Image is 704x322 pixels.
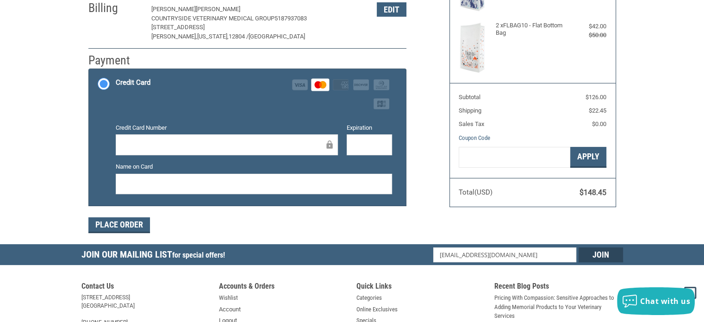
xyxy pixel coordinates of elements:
button: Edit [377,2,406,17]
div: $50.00 [569,31,606,40]
span: Chat with us [640,296,690,306]
h5: Quick Links [356,282,485,293]
button: Apply [570,147,606,168]
span: [US_STATE], [197,33,229,40]
span: Sales Tax [459,120,484,127]
span: Total (USD) [459,188,492,196]
a: Online Exclusives [356,305,398,314]
span: [PERSON_NAME], [151,33,197,40]
span: 5187937083 [274,15,307,22]
label: Name on Card [116,162,392,171]
div: $42.00 [569,22,606,31]
input: Email [433,247,576,262]
span: [GEOGRAPHIC_DATA] [249,33,305,40]
span: $148.45 [579,188,606,197]
input: Join [579,247,623,262]
h2: Billing [88,0,143,16]
input: Gift Certificate or Coupon Code [459,147,570,168]
h5: Accounts & Orders [219,282,348,293]
span: [STREET_ADDRESS] [151,24,205,31]
h5: Recent Blog Posts [494,282,623,293]
span: [PERSON_NAME] [151,6,196,13]
label: Credit Card Number [116,123,338,133]
span: $0.00 [592,120,606,127]
span: Countryside Veterinary Medical Group [151,15,274,22]
span: Subtotal [459,94,480,101]
span: $22.45 [589,107,606,114]
label: Expiration [347,123,392,133]
span: $126.00 [586,94,606,101]
a: Coupon Code [459,134,490,141]
a: Categories [356,293,382,303]
span: 12804 / [229,33,249,40]
span: for special offers! [172,251,225,259]
h5: Contact Us [81,282,210,293]
a: Account [219,305,241,314]
button: Chat with us [617,287,695,315]
h2: Payment [88,53,143,68]
h4: 2 x FLBAG10 - Flat Bottom Bag [496,22,567,37]
span: [PERSON_NAME] [196,6,240,13]
button: Place Order [88,217,150,233]
div: Credit Card [116,75,150,90]
a: Pricing With Compassion: Sensitive Approaches to Adding Memorial Products to Your Veterinary Serv... [494,293,623,321]
span: Shipping [459,107,481,114]
h5: Join Our Mailing List [81,244,230,268]
a: Wishlist [219,293,238,303]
